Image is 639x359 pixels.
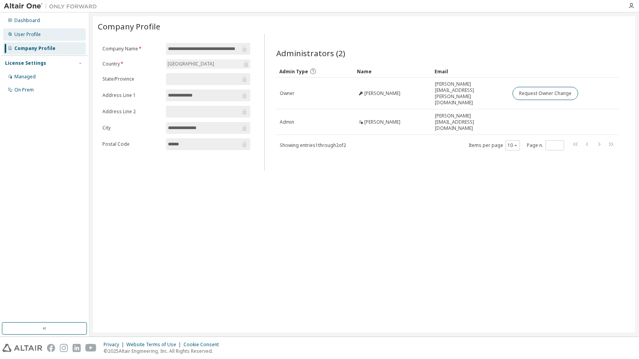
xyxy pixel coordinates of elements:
div: Email [435,65,506,78]
img: Altair One [4,2,101,10]
span: Administrators (2) [276,48,345,59]
button: 10 [507,142,518,148]
label: Company Name [102,46,161,52]
div: User Profile [14,31,41,38]
label: Address Line 2 [102,109,161,115]
label: State/Province [102,76,161,82]
label: Address Line 1 [102,92,161,98]
img: linkedin.svg [73,344,81,352]
div: Managed [14,74,36,80]
span: [PERSON_NAME][EMAIL_ADDRESS][DOMAIN_NAME] [435,113,506,131]
span: [PERSON_NAME][EMAIL_ADDRESS][PERSON_NAME][DOMAIN_NAME] [435,81,506,106]
span: [PERSON_NAME] [364,90,400,97]
span: Showing entries 1 through 2 of 2 [280,142,346,148]
label: City [102,125,161,131]
span: Items per page [469,140,520,150]
div: [GEOGRAPHIC_DATA] [166,59,250,69]
div: Name [357,65,428,78]
div: [GEOGRAPHIC_DATA] [166,60,215,68]
div: Dashboard [14,17,40,24]
label: Postal Code [102,141,161,147]
span: Admin [280,119,294,125]
span: Page n. [527,140,564,150]
div: Company Profile [14,45,55,52]
div: Website Terms of Use [126,342,184,348]
img: youtube.svg [85,344,97,352]
button: Request Owner Change [513,87,578,100]
span: Admin Type [279,68,308,75]
div: Cookie Consent [184,342,223,348]
span: Owner [280,90,294,97]
img: altair_logo.svg [2,344,42,352]
span: [PERSON_NAME] [364,119,400,125]
img: facebook.svg [47,344,55,352]
label: Country [102,61,161,67]
span: Company Profile [98,21,160,32]
p: © 2025 Altair Engineering, Inc. All Rights Reserved. [104,348,223,354]
div: License Settings [5,60,46,66]
div: On Prem [14,87,34,93]
div: Privacy [104,342,126,348]
img: instagram.svg [60,344,68,352]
